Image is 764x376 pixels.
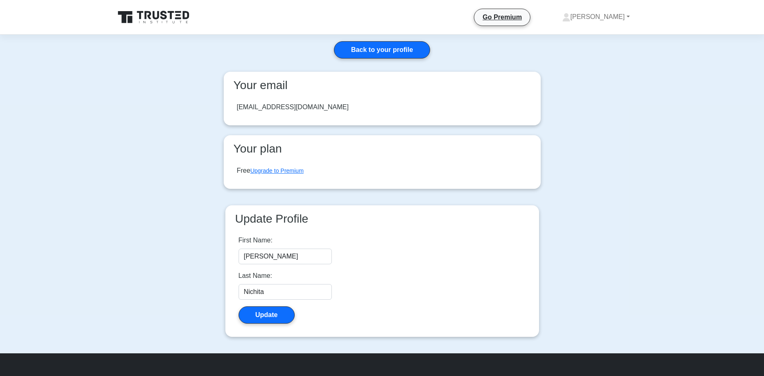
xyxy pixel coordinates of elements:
[239,306,295,324] button: Update
[334,41,430,59] a: Back to your profile
[239,235,273,245] label: First Name:
[230,78,534,92] h3: Your email
[478,12,527,22] a: Go Premium
[542,9,650,25] a: [PERSON_NAME]
[230,142,534,156] h3: Your plan
[239,271,272,281] label: Last Name:
[237,166,304,176] div: Free
[232,212,532,226] h3: Update Profile
[237,102,349,112] div: [EMAIL_ADDRESS][DOMAIN_NAME]
[250,167,303,174] a: Upgrade to Premium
